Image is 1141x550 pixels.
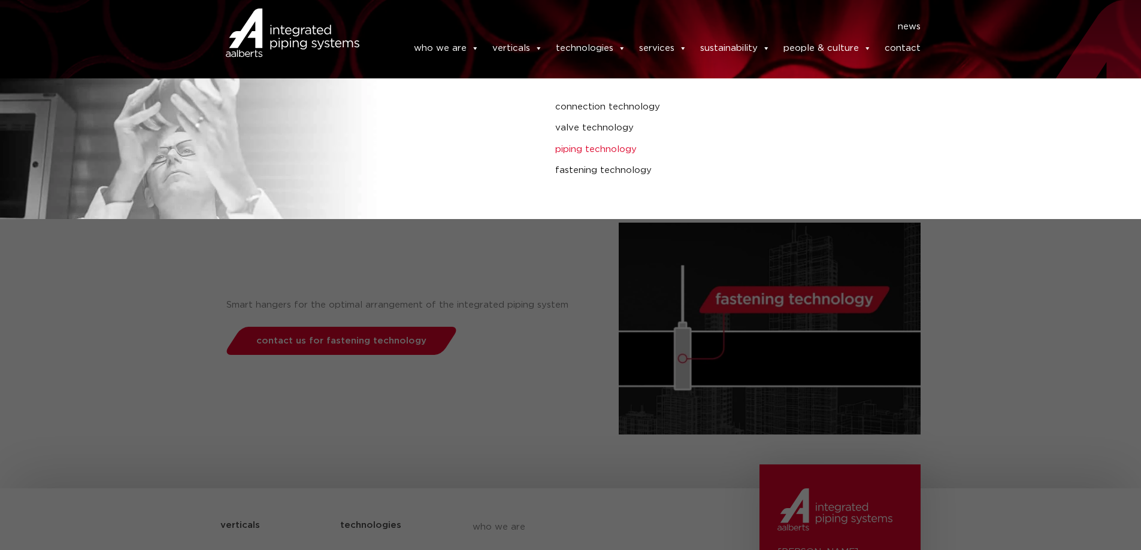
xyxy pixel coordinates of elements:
[414,37,479,60] a: who we are
[700,37,770,60] a: sustainability
[473,510,692,545] a: who we are
[555,142,983,157] a: piping technology
[256,336,426,345] span: contact us for fastening technology
[377,17,921,37] nav: Menu
[220,516,260,535] h5: verticals
[555,120,983,136] a: valve technology
[898,17,921,37] a: news
[783,37,871,60] a: people & culture
[556,37,626,60] a: technologies
[555,163,983,178] a: fastening technology
[555,99,983,115] a: connection technology
[492,37,543,60] a: verticals
[226,296,613,315] div: Smart hangers for the optimal arrangement of the integrated piping system
[223,327,459,355] a: contact us for fastening technology
[885,37,921,60] a: contact
[340,516,401,535] h5: technologies
[639,37,687,60] a: services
